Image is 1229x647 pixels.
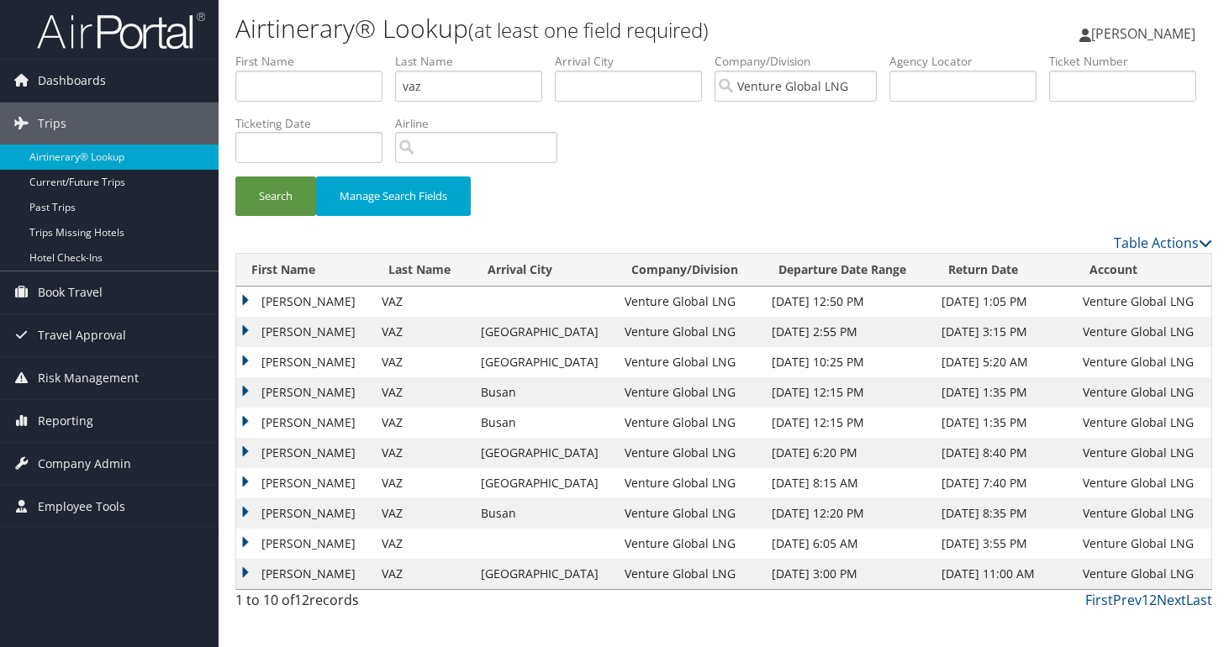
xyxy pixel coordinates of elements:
[933,559,1074,589] td: [DATE] 11:00 AM
[763,438,933,468] td: [DATE] 6:20 PM
[236,254,373,287] th: First Name: activate to sort column ascending
[472,498,617,529] td: Busan
[933,529,1074,559] td: [DATE] 3:55 PM
[38,357,139,399] span: Risk Management
[38,314,126,356] span: Travel Approval
[763,377,933,408] td: [DATE] 12:15 PM
[1074,377,1211,408] td: Venture Global LNG
[933,254,1074,287] th: Return Date: activate to sort column ascending
[1074,438,1211,468] td: Venture Global LNG
[472,408,617,438] td: Busan
[373,254,472,287] th: Last Name: activate to sort column ascending
[235,590,461,618] div: 1 to 10 of records
[236,287,373,317] td: [PERSON_NAME]
[1074,468,1211,498] td: Venture Global LNG
[616,377,763,408] td: Venture Global LNG
[236,377,373,408] td: [PERSON_NAME]
[763,287,933,317] td: [DATE] 12:50 PM
[472,559,617,589] td: [GEOGRAPHIC_DATA]
[1157,591,1186,609] a: Next
[933,317,1074,347] td: [DATE] 3:15 PM
[933,468,1074,498] td: [DATE] 7:40 PM
[763,347,933,377] td: [DATE] 10:25 PM
[38,60,106,102] span: Dashboards
[1113,591,1142,609] a: Prev
[236,408,373,438] td: [PERSON_NAME]
[373,498,472,529] td: VAZ
[373,287,472,317] td: VAZ
[933,408,1074,438] td: [DATE] 1:35 PM
[472,347,617,377] td: [GEOGRAPHIC_DATA]
[1074,559,1211,589] td: Venture Global LNG
[468,16,709,44] small: (at least one field required)
[472,317,617,347] td: [GEOGRAPHIC_DATA]
[933,347,1074,377] td: [DATE] 5:20 AM
[616,317,763,347] td: Venture Global LNG
[373,438,472,468] td: VAZ
[763,529,933,559] td: [DATE] 6:05 AM
[1074,408,1211,438] td: Venture Global LNG
[38,486,125,528] span: Employee Tools
[1049,53,1209,70] label: Ticket Number
[1085,591,1113,609] a: First
[38,443,131,485] span: Company Admin
[236,559,373,589] td: [PERSON_NAME]
[763,468,933,498] td: [DATE] 8:15 AM
[472,438,617,468] td: [GEOGRAPHIC_DATA]
[373,408,472,438] td: VAZ
[1114,234,1212,252] a: Table Actions
[1142,591,1149,609] a: 1
[472,254,617,287] th: Arrival City: activate to sort column ascending
[933,377,1074,408] td: [DATE] 1:35 PM
[373,468,472,498] td: VAZ
[1149,591,1157,609] a: 2
[38,103,66,145] span: Trips
[373,317,472,347] td: VAZ
[933,287,1074,317] td: [DATE] 1:05 PM
[1091,24,1195,43] span: [PERSON_NAME]
[236,317,373,347] td: [PERSON_NAME]
[472,377,617,408] td: Busan
[763,559,933,589] td: [DATE] 3:00 PM
[395,53,555,70] label: Last Name
[555,53,715,70] label: Arrival City
[1074,287,1211,317] td: Venture Global LNG
[236,498,373,529] td: [PERSON_NAME]
[616,287,763,317] td: Venture Global LNG
[395,115,570,132] label: Airline
[889,53,1049,70] label: Agency Locator
[616,408,763,438] td: Venture Global LNG
[763,408,933,438] td: [DATE] 12:15 PM
[373,347,472,377] td: VAZ
[616,468,763,498] td: Venture Global LNG
[1074,347,1211,377] td: Venture Global LNG
[1074,317,1211,347] td: Venture Global LNG
[373,377,472,408] td: VAZ
[933,498,1074,529] td: [DATE] 8:35 PM
[316,176,471,216] button: Manage Search Fields
[1186,591,1212,609] a: Last
[763,317,933,347] td: [DATE] 2:55 PM
[1079,8,1212,59] a: [PERSON_NAME]
[715,53,889,70] label: Company/Division
[1074,498,1211,529] td: Venture Global LNG
[294,591,309,609] span: 12
[373,559,472,589] td: VAZ
[616,438,763,468] td: Venture Global LNG
[236,468,373,498] td: [PERSON_NAME]
[373,529,472,559] td: VAZ
[472,468,617,498] td: [GEOGRAPHIC_DATA]
[1074,529,1211,559] td: Venture Global LNG
[38,271,103,313] span: Book Travel
[37,11,205,50] img: airportal-logo.png
[616,529,763,559] td: Venture Global LNG
[236,529,373,559] td: [PERSON_NAME]
[616,559,763,589] td: Venture Global LNG
[616,254,763,287] th: Company/Division
[933,438,1074,468] td: [DATE] 8:40 PM
[616,498,763,529] td: Venture Global LNG
[763,254,933,287] th: Departure Date Range: activate to sort column ascending
[236,438,373,468] td: [PERSON_NAME]
[38,400,93,442] span: Reporting
[236,347,373,377] td: [PERSON_NAME]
